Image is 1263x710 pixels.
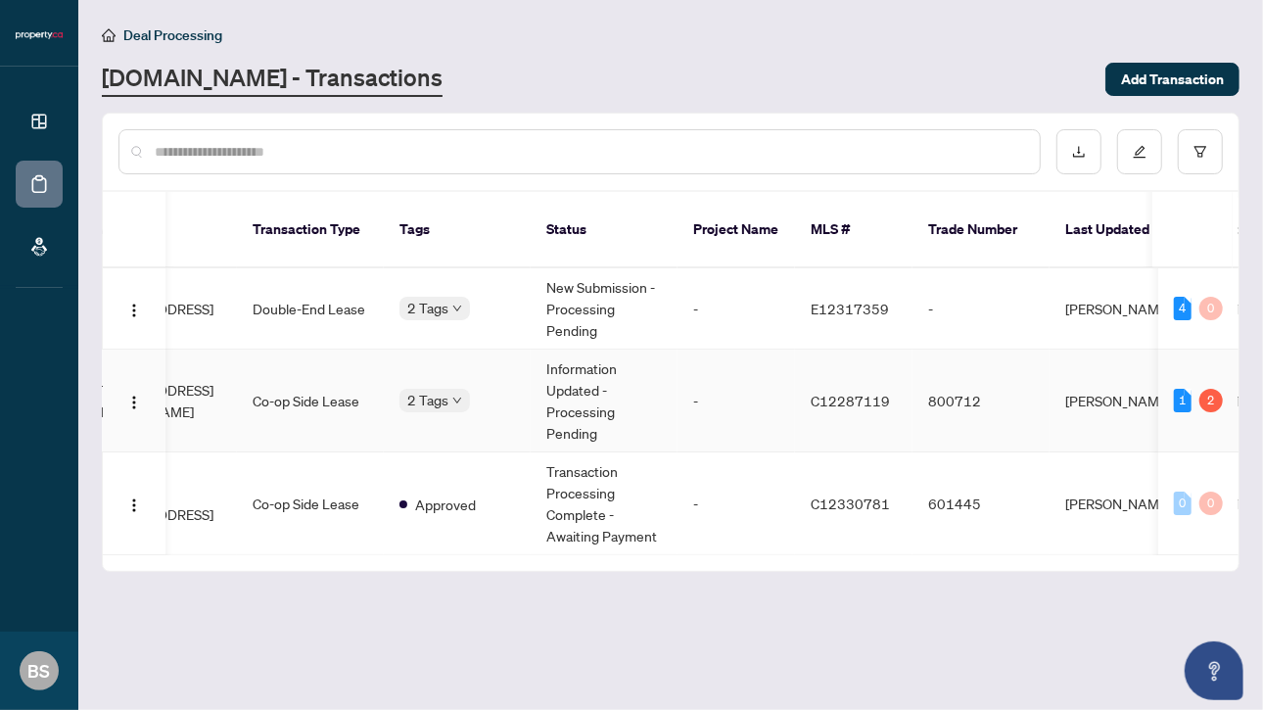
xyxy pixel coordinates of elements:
[811,495,890,512] span: C12330781
[678,350,795,452] td: -
[237,452,384,555] td: Co-op Side Lease
[1199,297,1223,320] div: 0
[1199,389,1223,412] div: 2
[531,192,678,268] th: Status
[407,389,448,411] span: 2 Tags
[1178,129,1223,174] button: filter
[452,396,462,405] span: down
[531,268,678,350] td: New Submission - Processing Pending
[531,350,678,452] td: Information Updated - Processing Pending
[1174,389,1192,412] div: 1
[1199,492,1223,515] div: 0
[384,192,531,268] th: Tags
[1050,350,1196,452] td: [PERSON_NAME]
[126,303,142,318] img: Logo
[118,488,150,519] button: Logo
[1050,192,1196,268] th: Last Updated By
[1072,145,1086,159] span: download
[678,452,795,555] td: -
[1121,64,1224,95] span: Add Transaction
[237,350,384,452] td: Co-op Side Lease
[1185,641,1243,700] button: Open asap
[912,268,1050,350] td: -
[126,497,142,513] img: Logo
[1133,145,1146,159] span: edit
[1056,129,1101,174] button: download
[795,192,912,268] th: MLS #
[118,385,150,416] button: Logo
[16,29,63,41] img: logo
[102,28,116,42] span: home
[912,350,1050,452] td: 800712
[912,452,1050,555] td: 601445
[237,268,384,350] td: Double-End Lease
[678,268,795,350] td: -
[1105,63,1240,96] button: Add Transaction
[452,304,462,313] span: down
[126,395,142,410] img: Logo
[1174,492,1192,515] div: 0
[531,452,678,555] td: Transaction Processing Complete - Awaiting Payment
[123,26,222,44] span: Deal Processing
[415,494,476,515] span: Approved
[912,192,1050,268] th: Trade Number
[1050,268,1196,350] td: [PERSON_NAME]
[118,293,150,324] button: Logo
[1193,145,1207,159] span: filter
[678,192,795,268] th: Project Name
[28,657,51,685] span: BS
[811,300,889,317] span: E12317359
[102,62,443,97] a: [DOMAIN_NAME] - Transactions
[1050,452,1196,555] td: [PERSON_NAME]
[811,392,890,409] span: C12287119
[1174,297,1192,320] div: 4
[237,192,384,268] th: Transaction Type
[1117,129,1162,174] button: edit
[407,297,448,319] span: 2 Tags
